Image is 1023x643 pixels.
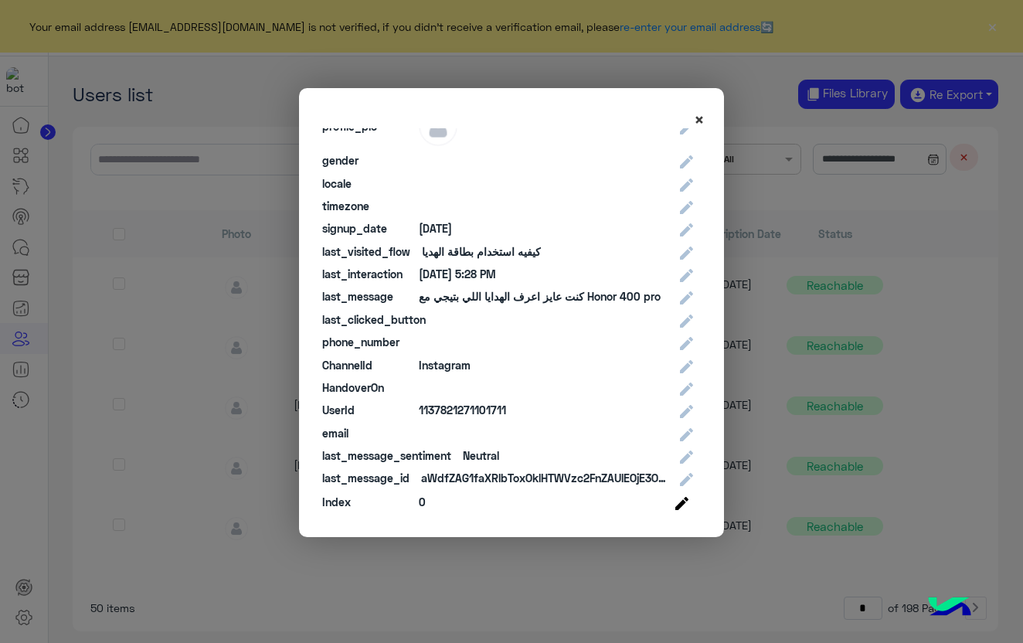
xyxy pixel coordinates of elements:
div: gender [322,152,407,168]
div: aWdfZAG1faXRlbToxOklHTWVzc2FnZAUlEOjE3ODQxNDAyOTk5OTYyMzI5OjM0MDI4MjM2Njg0MTcxMDMwMTI0NDI1OTkzNjA... [421,470,668,486]
div: 0 [419,494,426,510]
img: hulul-logo.png [923,581,977,635]
div: HandoverOn [322,379,407,396]
div: Neutral [463,447,499,464]
div: كنت عايز اعرف الهدايا اللي بتيجي مع Honor 400 pro [419,288,661,304]
div: 2025-09-29T14:28:08.371Z [419,220,452,236]
div: UserId [322,402,407,418]
div: last_message [322,288,407,304]
div: last_interaction [322,266,407,282]
button: Close [694,111,705,129]
div: Index [322,494,407,510]
div: last_message_id [322,470,410,486]
span: Instagram [419,357,471,373]
div: phone_number [322,334,407,350]
span: × [694,109,705,130]
div: signup_date [322,220,407,236]
div: last_message_sentiment [322,447,451,464]
div: 1137821271101711 [419,402,506,418]
div: last_visited_flow [322,243,410,260]
div: last_clicked_button [322,311,426,328]
div: locale [322,175,407,192]
div: email [322,425,407,441]
div: 2025-09-29T14:28:34.789Z [419,266,496,282]
div: ChannelId [322,357,407,373]
div: timezone [322,198,407,214]
div: كيفيه استخدام بطاقة الهديا [422,243,541,260]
